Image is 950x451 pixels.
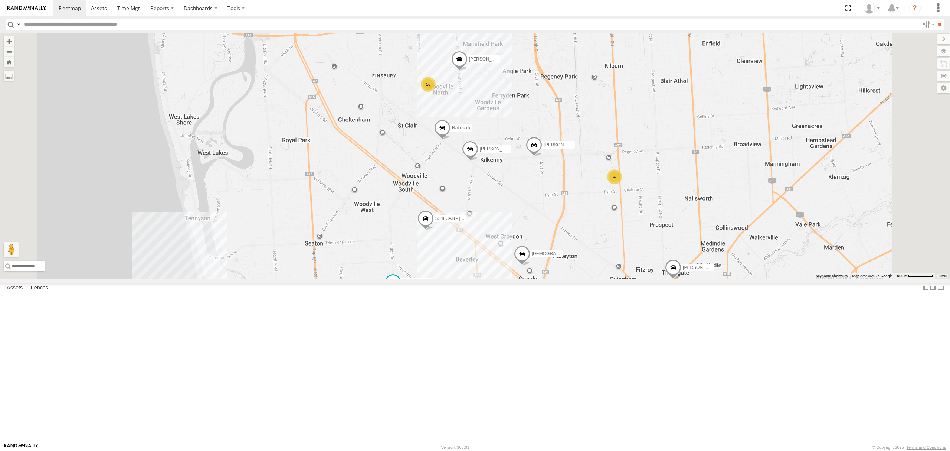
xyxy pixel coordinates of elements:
div: 4 [607,169,622,184]
div: 16 [421,77,436,92]
span: [PERSON_NAME] [480,146,517,152]
div: © Copyright 2025 - [872,445,946,450]
div: Version: 308.01 [441,445,469,450]
span: [PERSON_NAME] [683,265,720,270]
label: Assets [3,283,26,293]
label: Map Settings [937,83,950,93]
span: 500 m [897,274,908,278]
span: [PERSON_NAME] [469,56,506,62]
span: S348CAH - [PERSON_NAME] [435,216,496,221]
span: [DEMOGRAPHIC_DATA][PERSON_NAME] [532,251,618,256]
label: Dock Summary Table to the Right [929,283,937,293]
button: Zoom in [4,36,14,46]
button: Drag Pegman onto the map to open Street View [4,242,19,257]
img: rand-logo.svg [7,6,46,11]
a: Visit our Website [4,444,38,451]
label: Measure [4,71,14,81]
label: Search Query [16,19,22,30]
label: Search Filter Options [920,19,936,30]
button: Zoom Home [4,57,14,67]
div: Peter Lu [861,3,882,14]
button: Map Scale: 500 m per 64 pixels [895,273,935,279]
i: ? [909,2,921,14]
label: Dock Summary Table to the Left [922,283,929,293]
a: Terms (opens in new tab) [939,275,947,278]
label: Fences [27,283,52,293]
span: [PERSON_NAME] [544,142,580,147]
button: Keyboard shortcuts [816,273,848,279]
label: Hide Summary Table [937,283,944,293]
span: Rakesh k [452,125,471,130]
button: Zoom out [4,46,14,57]
span: Map data ©2025 Google [852,274,892,278]
a: Terms and Conditions [907,445,946,450]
